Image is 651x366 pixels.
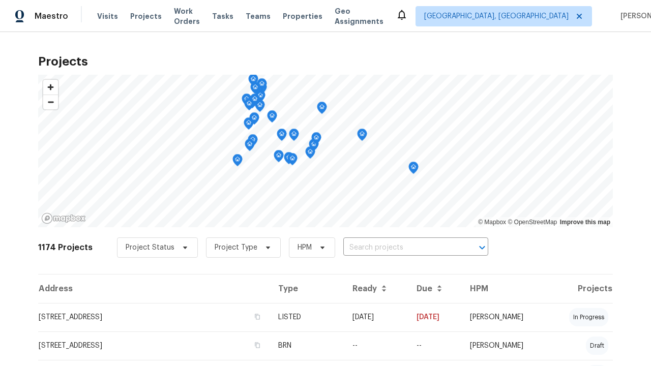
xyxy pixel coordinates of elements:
span: Maestro [35,11,68,21]
div: Map marker [250,94,260,109]
span: Tasks [212,13,233,20]
div: Map marker [244,98,254,114]
div: Map marker [309,139,319,155]
div: Map marker [277,129,287,144]
a: Improve this map [560,219,610,226]
div: Map marker [250,82,260,98]
div: draft [586,337,608,355]
button: Copy Address [253,312,262,321]
th: Address [38,274,270,303]
div: Map marker [242,94,252,109]
div: in progress [569,308,608,326]
a: Mapbox homepage [41,212,86,224]
span: Properties [283,11,322,21]
h2: Projects [38,56,613,67]
span: Project Type [215,242,257,253]
div: Map marker [257,78,267,94]
span: Teams [246,11,271,21]
a: OpenStreetMap [508,219,557,226]
div: Map marker [311,132,321,148]
div: Map marker [255,100,265,115]
span: Projects [130,11,162,21]
div: Map marker [249,112,259,128]
td: [PERSON_NAME] [462,331,548,360]
td: [DATE] [344,303,408,331]
div: Map marker [248,74,258,89]
div: Map marker [232,154,243,170]
td: Resale COE 2025-09-23T00:00:00.000Z [408,331,462,360]
button: Open [475,240,489,255]
div: Map marker [317,102,327,117]
th: Ready [344,274,408,303]
canvas: Map [38,75,613,227]
button: Zoom in [43,80,58,95]
div: Map marker [267,110,277,126]
td: [DATE] [408,303,462,331]
span: [GEOGRAPHIC_DATA], [GEOGRAPHIC_DATA] [424,11,569,21]
div: Map marker [289,129,299,144]
td: [STREET_ADDRESS] [38,331,270,360]
div: Map marker [305,146,315,162]
span: Work Orders [174,6,200,26]
span: Project Status [126,242,174,253]
span: Visits [97,11,118,21]
div: Map marker [287,153,298,169]
td: [STREET_ADDRESS] [38,303,270,331]
a: Mapbox [478,219,506,226]
td: [PERSON_NAME] [462,303,548,331]
h2: 1174 Projects [38,242,93,253]
div: Map marker [284,152,294,168]
th: Projects [548,274,613,303]
th: Type [270,274,344,303]
span: HPM [298,242,312,253]
th: HPM [462,274,548,303]
div: Map marker [274,150,284,166]
span: Geo Assignments [335,6,383,26]
th: Due [408,274,462,303]
td: BRN [270,331,344,360]
button: Copy Address [253,341,262,350]
button: Zoom out [43,95,58,109]
div: Map marker [247,96,257,112]
td: LISTED [270,303,344,331]
div: Map marker [244,117,254,133]
div: Map marker [408,162,419,177]
div: Map marker [248,134,258,150]
td: -- [344,331,408,360]
div: Map marker [357,129,367,144]
input: Search projects [343,240,460,256]
div: Map marker [255,90,265,106]
div: Map marker [245,139,255,155]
